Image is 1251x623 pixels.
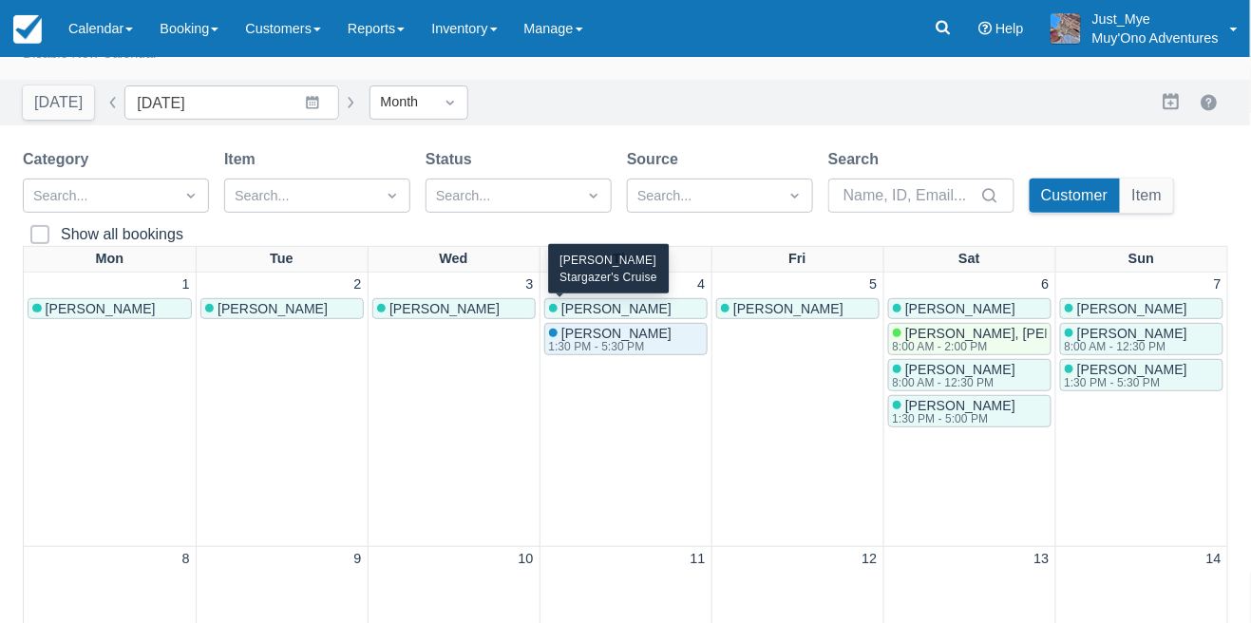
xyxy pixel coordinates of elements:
label: Category [23,148,96,171]
div: 1:30 PM - 5:30 PM [549,341,669,352]
a: Wed [435,247,471,272]
a: [PERSON_NAME] [200,298,364,319]
a: 14 [1203,549,1225,570]
span: Dropdown icon [383,186,402,205]
p: Muy'Ono Adventures [1092,28,1219,47]
a: [PERSON_NAME]1:30 PM - 5:00 PM [888,395,1052,427]
a: [PERSON_NAME]8:00 AM - 12:30 PM [888,359,1052,391]
a: 6 [1037,274,1052,295]
span: Dropdown icon [584,186,603,205]
label: Item [224,148,263,171]
a: 9 [350,549,365,570]
a: Tue [266,247,297,272]
div: Stargazer's Cruise [559,269,657,286]
label: Source [627,148,686,171]
span: [PERSON_NAME] [1077,301,1187,316]
label: Status [426,148,480,171]
a: 8 [178,549,193,570]
div: 1:30 PM - 5:30 PM [1065,377,1185,388]
a: 4 [693,274,709,295]
div: [PERSON_NAME] [559,252,657,269]
span: [PERSON_NAME] [1077,326,1187,341]
p: Just_Mye [1092,9,1219,28]
a: [PERSON_NAME] [28,298,192,319]
span: [PERSON_NAME] [905,362,1015,377]
a: Sun [1125,247,1158,272]
i: Help [978,22,992,35]
a: 12 [858,549,881,570]
img: checkfront-main-nav-mini-logo.png [13,15,42,44]
span: [PERSON_NAME] [218,301,328,316]
a: 3 [521,274,537,295]
span: [PERSON_NAME] [905,398,1015,413]
span: [PERSON_NAME], [PERSON_NAME] [905,326,1133,341]
div: 8:00 AM - 12:30 PM [1065,341,1185,352]
input: Name, ID, Email... [843,179,976,213]
a: [PERSON_NAME] [1060,298,1224,319]
a: 1 [178,274,193,295]
div: Month [380,92,424,113]
div: 8:00 AM - 12:30 PM [893,377,1013,388]
button: Customer [1030,179,1120,213]
a: 2 [350,274,365,295]
span: [PERSON_NAME] [46,301,156,316]
span: Dropdown icon [441,93,460,112]
a: 11 [686,549,709,570]
span: [PERSON_NAME] [389,301,500,316]
a: 13 [1030,549,1052,570]
a: Sat [955,247,983,272]
a: [PERSON_NAME], [PERSON_NAME]8:00 AM - 2:00 PM [888,323,1052,355]
span: [PERSON_NAME] [733,301,843,316]
label: Search [828,148,886,171]
span: [PERSON_NAME] [1077,362,1187,377]
a: [PERSON_NAME]1:30 PM - 5:30 PM [1060,359,1224,391]
img: A21 [1051,13,1081,44]
span: [PERSON_NAME] [561,301,672,316]
div: 8:00 AM - 2:00 PM [893,341,1130,352]
a: [PERSON_NAME] [544,298,708,319]
span: Dropdown icon [181,186,200,205]
a: Mon [91,247,127,272]
button: [DATE] [23,85,94,120]
a: [PERSON_NAME] [888,298,1052,319]
button: Item [1121,179,1174,213]
span: [PERSON_NAME] [561,326,672,341]
span: Dropdown icon [786,186,805,205]
a: 7 [1210,274,1225,295]
span: Help [995,21,1024,36]
a: [PERSON_NAME]1:30 PM - 5:30 PM [544,323,708,355]
a: 10 [514,549,537,570]
span: [PERSON_NAME] [905,301,1015,316]
div: 1:30 PM - 5:00 PM [893,413,1013,425]
input: Date [124,85,339,120]
a: [PERSON_NAME] [716,298,880,319]
a: Fri [785,247,809,272]
a: [PERSON_NAME]8:00 AM - 12:30 PM [1060,323,1224,355]
div: Show all bookings [61,225,183,244]
a: 5 [865,274,881,295]
a: [PERSON_NAME] [372,298,536,319]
